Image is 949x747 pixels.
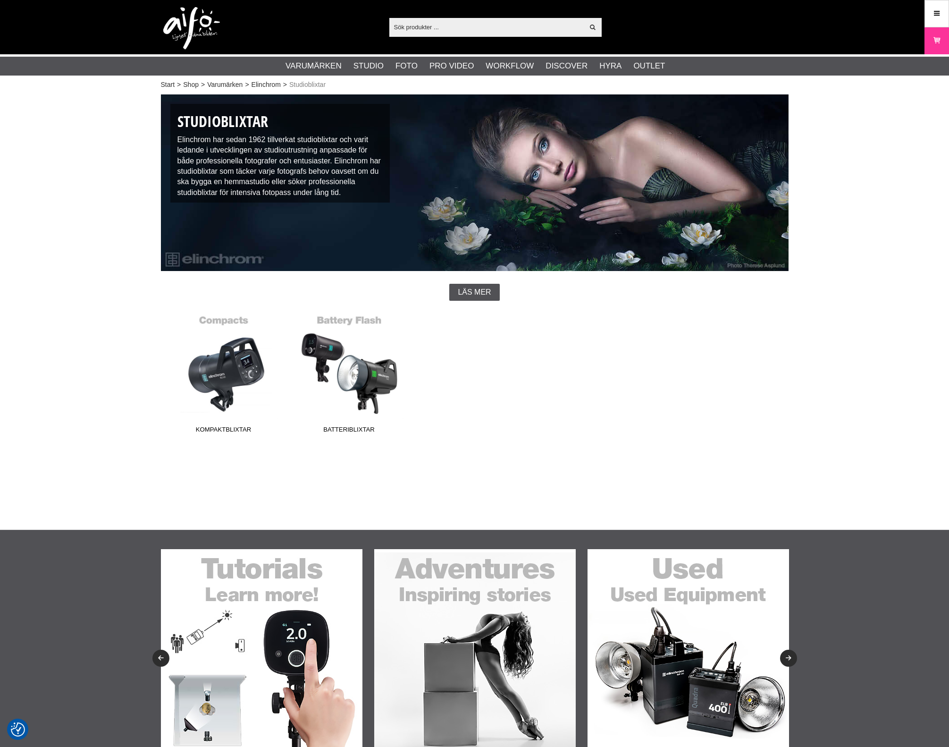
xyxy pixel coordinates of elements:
[11,722,25,737] img: Revisit consent button
[780,650,797,667] button: Next
[283,80,287,90] span: >
[286,310,412,438] a: Batteriblixtar
[11,721,25,738] button: Samtyckesinställningar
[353,60,384,72] a: Studio
[245,80,249,90] span: >
[486,60,534,72] a: Workflow
[289,80,326,90] span: Studioblixtar
[161,80,175,90] a: Start
[177,80,181,90] span: >
[395,60,418,72] a: Foto
[161,94,789,271] img: Elinchrom Studioblixtar
[429,60,474,72] a: Pro Video
[286,60,342,72] a: Varumärken
[458,288,491,297] span: Läs mer
[599,60,621,72] a: Hyra
[207,80,243,90] a: Varumärken
[286,425,412,438] span: Batteriblixtar
[633,60,665,72] a: Outlet
[201,80,205,90] span: >
[252,80,281,90] a: Elinchrom
[389,20,584,34] input: Sök produkter ...
[183,80,199,90] a: Shop
[177,111,383,132] h1: Studioblixtar
[170,104,390,203] div: Elinchrom har sedan 1962 tillverkat studioblixtar och varit ledande i utvecklingen av studioutrus...
[161,425,286,438] span: Kompaktblixtar
[161,310,286,438] a: Kompaktblixtar
[546,60,588,72] a: Discover
[163,7,220,50] img: logo.png
[152,650,169,667] button: Previous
